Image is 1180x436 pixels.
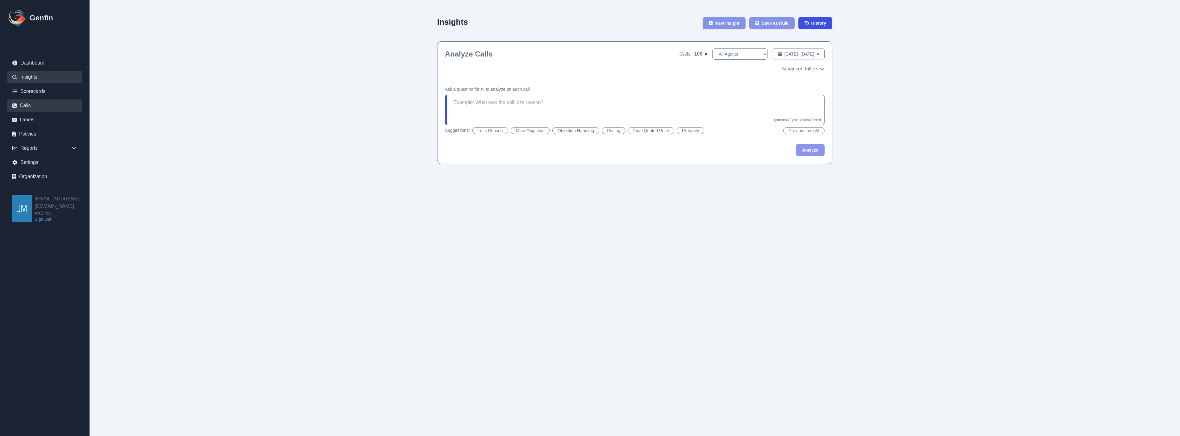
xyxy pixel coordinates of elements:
span: History [811,20,826,26]
a: Labels [7,114,82,126]
h2: [EMAIL_ADDRESS][DOMAIN_NAME] [35,195,90,210]
a: Sign Out [35,216,90,222]
a: History [798,17,832,29]
button: Previous Insight [783,127,825,134]
a: Scorecards [7,85,82,98]
h2: Insights [437,17,468,27]
div: Reports [7,142,82,154]
img: Logo [7,8,27,28]
button: Advanced Filters [782,65,825,73]
a: Insights [7,71,82,83]
h4: Ask a question for AI to analyze on each call [445,86,825,92]
h2: Analyze Calls [445,49,493,59]
span: Save as Rule [762,20,788,26]
button: Objection Handling [552,127,599,134]
span: New Insight [715,20,740,26]
a: Dashboard [7,57,82,69]
button: Profanity [677,127,704,134]
span: 100 [694,50,703,58]
span: Advanced Filters [782,65,818,73]
span: Question Type: Open-Ended [774,118,821,122]
img: jmendoza@aadirect.com [12,195,32,222]
a: Settings [7,156,82,169]
span: [DATE] - [DATE] [785,51,814,57]
h1: Genfin [30,13,53,23]
button: Analyze [796,144,825,156]
button: Main Objection [511,127,550,134]
span: Calls: [680,50,692,58]
button: Loss Reason [472,127,508,134]
button: Pricing [602,127,626,134]
button: [DATE]- [DATE] [773,48,825,60]
a: Organization [7,170,82,183]
button: Final Quoted Price [628,127,674,134]
button: Save as Rule [749,17,795,29]
span: Suggestions: [445,127,470,134]
button: New Insight [703,17,746,29]
a: Policies [7,128,82,140]
span: AADirect [35,210,90,216]
a: Calls [7,99,82,112]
